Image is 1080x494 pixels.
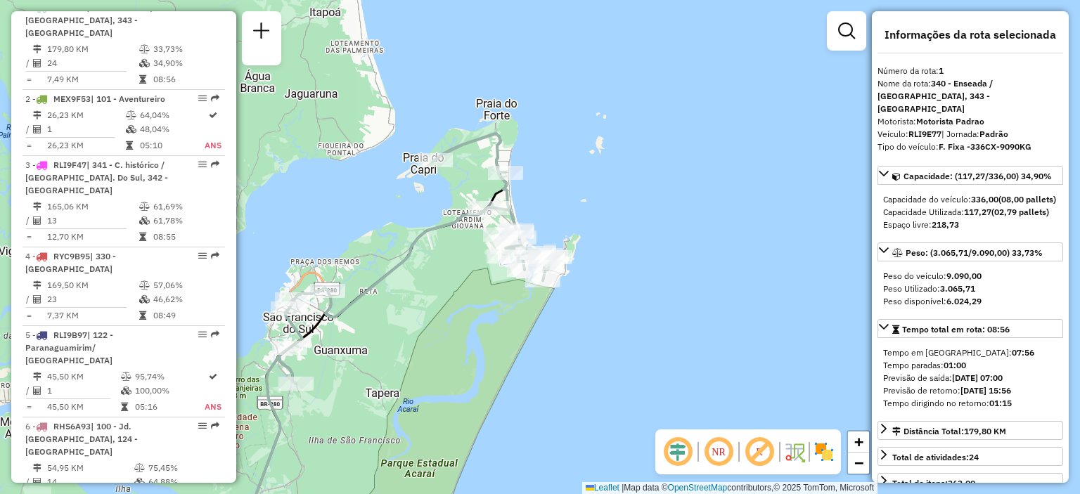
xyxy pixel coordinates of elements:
td: 75,45% [148,461,219,475]
div: Total de itens: [892,477,975,490]
span: 1 - [25,2,154,38]
span: RYC9B95 [53,251,90,261]
em: Opções [198,252,207,260]
strong: (02,79 pallets) [991,207,1049,217]
span: RLI9F47 [53,160,86,170]
div: Tempo paradas: [883,359,1057,372]
a: Zoom out [848,453,869,474]
div: Previsão de saída: [883,372,1057,384]
td: ANS [204,138,222,152]
div: Tempo dirigindo no retorno: [883,397,1057,410]
td: 61,69% [153,200,219,214]
a: Distância Total:179,80 KM [877,421,1063,440]
i: % de utilização do peso [134,464,145,472]
td: / [25,292,32,306]
a: Tempo total em rota: 08:56 [877,319,1063,338]
i: % de utilização do peso [139,45,150,53]
strong: [DATE] 07:00 [952,372,1003,383]
strong: Padrão [979,129,1008,139]
td: 7,49 KM [46,72,139,86]
a: Total de atividades:24 [877,447,1063,466]
div: Tipo do veículo: [877,141,1063,153]
strong: 01:15 [989,398,1012,408]
td: 26,23 KM [46,138,125,152]
td: 14 [46,475,134,489]
i: Distância Total [33,281,41,290]
td: 05:10 [139,138,204,152]
i: Distância Total [33,45,41,53]
i: % de utilização do peso [139,281,150,290]
em: Opções [198,330,207,339]
i: Total de Atividades [33,125,41,134]
td: 24 [46,56,139,70]
span: | Jornada: [941,129,1008,139]
span: RLI9E77 [53,2,86,13]
strong: 1 [939,65,944,76]
span: Ocultar NR [702,435,735,469]
div: Tempo em [GEOGRAPHIC_DATA]: [883,346,1057,359]
td: 45,50 KM [46,370,120,384]
td: / [25,384,32,398]
a: Leaflet [586,483,619,493]
td: 05:16 [134,400,204,414]
strong: 24 [969,452,979,462]
span: Exibir rótulo [742,435,776,469]
span: 6 - [25,421,138,457]
i: % de utilização do peso [139,202,150,211]
i: Total de Atividades [33,295,41,304]
em: Rota exportada [211,94,219,103]
a: Zoom in [848,431,869,453]
div: Peso disponível: [883,295,1057,308]
td: ANS [204,400,222,414]
span: Peso do veículo: [883,271,982,281]
img: Fluxo de ruas [783,441,806,463]
td: = [25,230,32,244]
td: / [25,122,32,136]
strong: 218,73 [932,219,959,230]
td: 23 [46,292,139,306]
div: Map data © contributors,© 2025 TomTom, Microsoft [582,482,877,494]
span: 4 - [25,251,116,274]
i: % de utilização do peso [121,372,131,381]
a: OpenStreetMap [668,483,728,493]
td: = [25,72,32,86]
strong: 9.090,00 [946,271,982,281]
td: 45,50 KM [46,400,120,414]
td: 08:56 [153,72,219,86]
i: Distância Total [33,464,41,472]
i: Rota otimizada [209,372,217,381]
td: 26,23 KM [46,108,125,122]
td: 1 [46,384,120,398]
td: 34,90% [153,56,219,70]
td: 08:55 [153,230,219,244]
i: % de utilização da cubagem [139,59,150,67]
span: | 101 - Aventureiro [91,93,165,104]
strong: 3.065,71 [940,283,975,294]
span: | [622,483,624,493]
strong: 340 - Enseada / [GEOGRAPHIC_DATA], 343 - [GEOGRAPHIC_DATA] [877,78,993,114]
div: Peso Utilizado: [883,282,1057,295]
span: | 100 - Jd. [GEOGRAPHIC_DATA], 124 - [GEOGRAPHIC_DATA] [25,421,138,457]
td: / [25,475,32,489]
i: % de utilização da cubagem [121,386,131,395]
div: Número da rota: [877,65,1063,77]
em: Rota exportada [211,252,219,260]
strong: 01:00 [944,360,966,370]
td: 1 [46,122,125,136]
td: 64,88% [148,475,219,489]
td: 7,37 KM [46,308,139,323]
i: Distância Total [33,111,41,119]
em: Rota exportada [211,330,219,339]
i: Tempo total em rota [121,403,128,411]
strong: 117,27 [964,207,991,217]
strong: RLI9E77 [908,129,941,139]
td: / [25,56,32,70]
i: Total de Atividades [33,59,41,67]
span: Ocultar deslocamento [661,435,695,469]
td: 64,04% [139,108,204,122]
div: Motorista: [877,115,1063,128]
i: Distância Total [33,202,41,211]
span: 5 - [25,330,113,365]
div: Nome da rota: [877,77,1063,115]
td: 33,73% [153,42,219,56]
